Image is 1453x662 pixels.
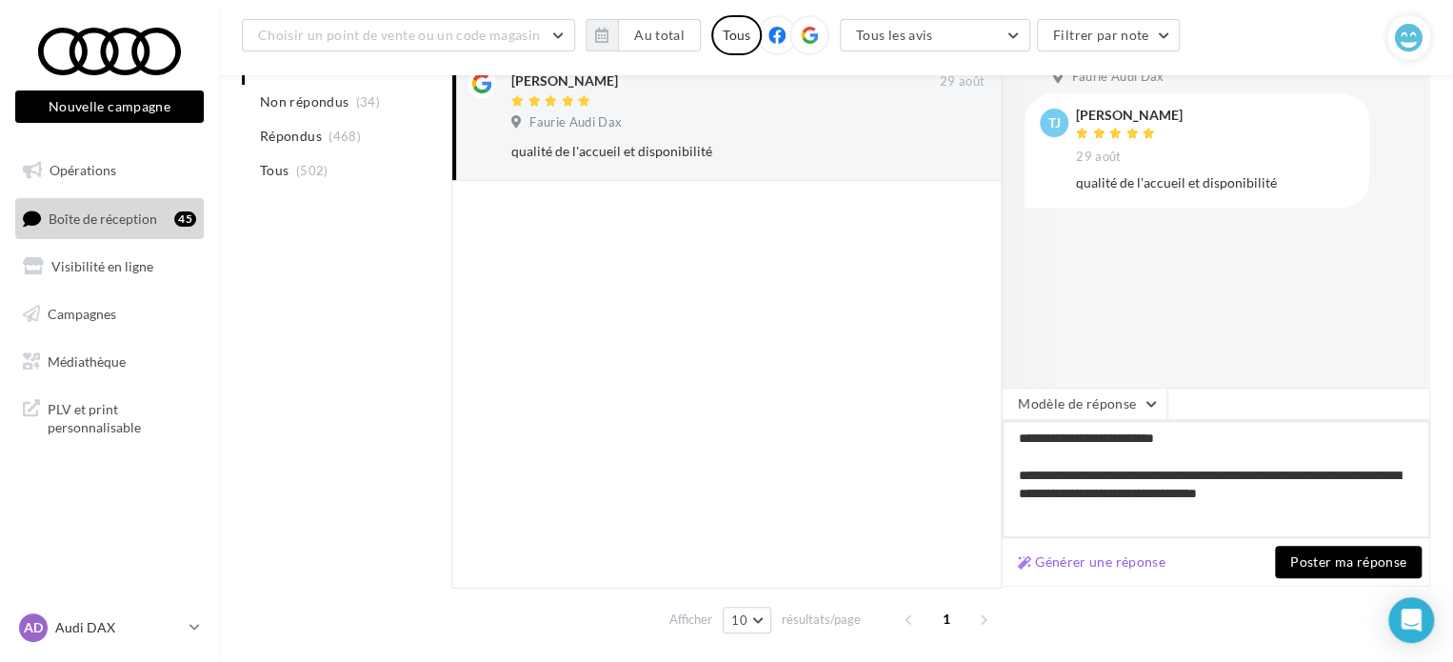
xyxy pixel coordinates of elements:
[840,19,1030,51] button: Tous les avis
[1010,551,1173,573] button: Générer une réponse
[49,210,157,226] span: Boîte de réception
[782,611,861,629] span: résultats/page
[15,90,204,123] button: Nouvelle campagne
[242,19,575,51] button: Choisir un point de vente ou un code magasin
[586,19,701,51] button: Au total
[1071,69,1164,86] span: Faurie Audi Dax
[1002,388,1167,420] button: Modèle de réponse
[731,612,747,628] span: 10
[511,142,861,161] div: qualité de l'accueil et disponibilité
[260,161,289,180] span: Tous
[11,198,208,239] a: Boîte de réception45
[260,127,322,146] span: Répondus
[48,396,196,437] span: PLV et print personnalisable
[356,94,380,110] span: (34)
[618,19,701,51] button: Au total
[1275,546,1422,578] button: Poster ma réponse
[669,611,712,629] span: Afficher
[328,129,361,144] span: (468)
[11,342,208,382] a: Médiathèque
[1076,109,1183,122] div: [PERSON_NAME]
[940,73,985,90] span: 29 août
[11,294,208,334] a: Campagnes
[1048,113,1061,132] span: TJ
[1076,173,1354,192] div: qualité de l'accueil et disponibilité
[529,114,622,131] span: Faurie Audi Dax
[1388,597,1434,643] div: Open Intercom Messenger
[15,610,204,646] a: AD Audi DAX
[55,618,182,637] p: Audi DAX
[723,607,771,633] button: 10
[51,258,153,274] span: Visibilité en ligne
[24,618,43,637] span: AD
[11,150,208,191] a: Opérations
[260,92,348,111] span: Non répondus
[174,211,196,227] div: 45
[50,162,116,178] span: Opérations
[856,27,933,43] span: Tous les avis
[48,352,126,369] span: Médiathèque
[48,306,116,322] span: Campagnes
[258,27,540,43] span: Choisir un point de vente ou un code magasin
[11,247,208,287] a: Visibilité en ligne
[1037,19,1181,51] button: Filtrer par note
[1076,149,1121,166] span: 29 août
[711,15,762,55] div: Tous
[511,71,618,90] div: [PERSON_NAME]
[11,389,208,445] a: PLV et print personnalisable
[296,163,328,178] span: (502)
[931,604,962,634] span: 1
